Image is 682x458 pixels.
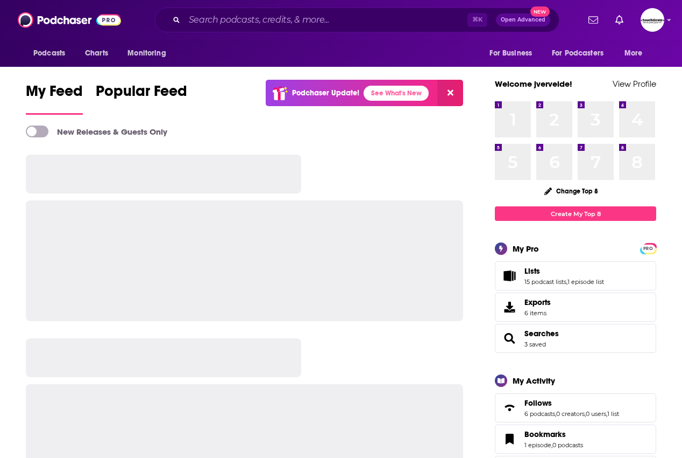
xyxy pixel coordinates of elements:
span: Charts [85,46,108,61]
span: Exports [524,297,551,307]
span: Lists [524,266,540,276]
span: For Podcasters [552,46,603,61]
span: Logged in as jvervelde [641,8,664,32]
span: Open Advanced [501,17,545,23]
div: My Pro [513,244,539,254]
span: , [566,278,567,286]
span: , [606,410,607,418]
button: open menu [545,43,619,64]
button: Show profile menu [641,8,664,32]
a: View Profile [613,79,656,89]
a: Bookmarks [524,429,583,439]
a: Show notifications dropdown [584,11,602,29]
div: My Activity [513,376,555,386]
a: Follows [524,398,619,408]
span: More [624,46,643,61]
span: Follows [524,398,552,408]
a: Popular Feed [96,82,187,115]
span: Lists [495,261,656,290]
a: 15 podcast lists [524,278,566,286]
a: My Feed [26,82,83,115]
span: , [585,410,586,418]
a: Searches [499,331,520,346]
span: My Feed [26,82,83,107]
a: Exports [495,293,656,322]
a: 0 creators [556,410,585,418]
span: Podcasts [33,46,65,61]
a: Charts [78,43,115,64]
a: 1 episode list [567,278,604,286]
button: open menu [26,43,79,64]
a: 6 podcasts [524,410,555,418]
span: Bookmarks [524,429,566,439]
a: Lists [499,268,520,283]
span: , [555,410,556,418]
input: Search podcasts, credits, & more... [184,11,467,29]
a: See What's New [364,86,429,101]
span: ⌘ K [467,13,487,27]
a: Welcome jvervelde! [495,79,572,89]
button: Change Top 8 [538,184,605,198]
a: Create My Top 8 [495,206,656,221]
button: open menu [482,43,545,64]
a: Searches [524,329,559,338]
span: For Business [489,46,532,61]
span: Popular Feed [96,82,187,107]
a: 1 list [607,410,619,418]
span: Exports [499,300,520,315]
a: Bookmarks [499,432,520,447]
button: open menu [617,43,656,64]
a: 0 podcasts [552,441,583,449]
span: Searches [495,324,656,353]
span: Follows [495,393,656,422]
span: , [551,441,552,449]
a: Follows [499,400,520,415]
p: Podchaser Update! [292,88,359,98]
a: 1 episode [524,441,551,449]
div: Search podcasts, credits, & more... [155,8,559,32]
span: Bookmarks [495,425,656,454]
span: New [530,6,550,17]
span: Monitoring [127,46,166,61]
a: 3 saved [524,341,546,348]
a: Show notifications dropdown [611,11,628,29]
img: User Profile [641,8,664,32]
a: New Releases & Guests Only [26,126,167,137]
a: 0 users [586,410,606,418]
span: 6 items [524,309,551,317]
a: Lists [524,266,604,276]
button: open menu [120,43,180,64]
button: Open AdvancedNew [496,13,550,26]
a: PRO [642,244,655,252]
img: Podchaser - Follow, Share and Rate Podcasts [18,10,121,30]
